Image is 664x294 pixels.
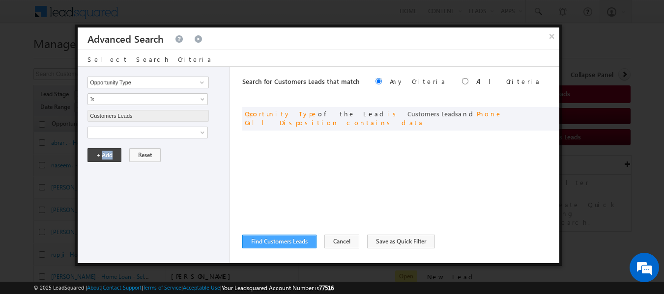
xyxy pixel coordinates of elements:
[33,283,334,293] span: © 2025 LeadSquared | | | | |
[88,95,195,104] span: Is
[87,110,208,122] input: Type to Search
[245,109,502,127] span: of the Lead and
[87,148,121,162] button: + Add
[242,235,317,248] button: Find Customers Leads
[161,5,185,28] div: Minimize live chat window
[87,77,208,88] input: Type to Search
[13,91,179,218] textarea: Type your message and hit 'Enter'
[195,78,207,87] a: Show All Items
[87,93,208,105] a: Is
[390,77,446,85] label: Any Criteria
[324,235,359,248] button: Cancel
[103,284,142,291] a: Contact Support
[143,284,181,291] a: Terms of Service
[87,284,101,291] a: About
[367,235,435,248] button: Save as Quick Filter
[87,55,212,63] span: Select Search Criteria
[51,52,165,64] div: Chat with us now
[407,109,458,118] span: Customers Leads
[476,77,541,85] label: All Criteria
[242,77,360,85] span: Search for Customers Leads that match
[319,284,334,292] span: 77516
[129,148,161,162] button: Reset
[544,27,560,45] button: ×
[183,284,220,291] a: Acceptable Use
[17,52,41,64] img: d_60004797649_company_0_60004797649
[245,109,502,127] span: Phone Call Disposition
[245,109,318,118] span: Opportunity Type
[87,27,164,50] h3: Advanced Search
[134,227,178,240] em: Start Chat
[387,109,400,118] span: is
[222,284,334,292] span: Your Leadsquared Account Number is
[346,118,424,127] span: contains data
